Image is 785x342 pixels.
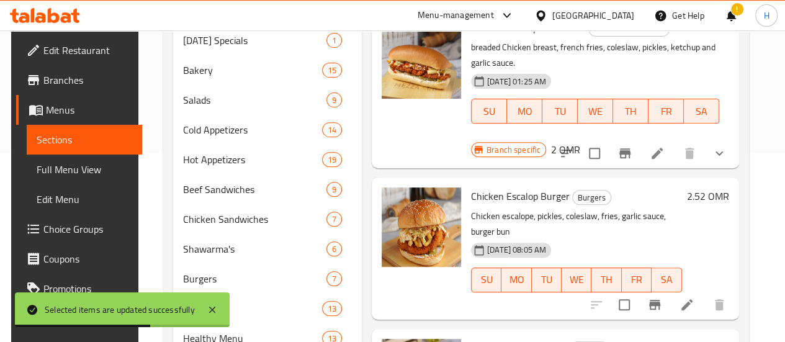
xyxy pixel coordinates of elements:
[657,271,676,289] span: SA
[327,35,341,47] span: 1
[173,115,362,145] div: Cold Appetizers14
[675,138,704,168] button: delete
[581,140,608,166] span: Select to update
[482,244,551,256] span: [DATE] 08:05 AM
[680,297,694,312] a: Edit menu item
[501,268,531,292] button: MO
[323,65,341,76] span: 15
[173,85,362,115] div: Salads9
[482,76,551,88] span: [DATE] 01:25 AM
[27,155,142,184] a: Full Menu View
[552,138,581,168] button: sort-choices
[323,303,341,315] span: 13
[327,94,341,106] span: 9
[43,43,132,58] span: Edit Restaurant
[537,271,557,289] span: TU
[326,271,342,286] div: items
[183,122,322,137] span: Cold Appetizers
[652,268,681,292] button: SA
[482,144,545,156] span: Branch specific
[27,184,142,214] a: Edit Menu
[382,187,461,267] img: Chicken Escalop Burger
[578,99,613,124] button: WE
[183,33,326,48] span: [DATE] Specials
[323,154,341,166] span: 19
[327,243,341,255] span: 6
[183,241,326,256] div: Shawarma's
[16,274,142,304] a: Promotions
[622,268,652,292] button: FR
[640,290,670,320] button: Branch-specific-item
[613,99,648,124] button: TH
[507,99,542,124] button: MO
[650,146,665,161] a: Edit menu item
[16,95,142,125] a: Menus
[322,63,342,78] div: items
[542,99,578,124] button: TU
[572,190,611,205] div: Burgers
[173,234,362,264] div: Shawarma's6
[704,138,734,168] button: show more
[618,102,644,120] span: TH
[16,214,142,244] a: Choice Groups
[471,187,570,205] span: Chicken Escalop Burger
[684,99,719,124] button: SA
[327,184,341,196] span: 9
[477,102,502,120] span: SU
[471,99,507,124] button: SU
[326,182,342,197] div: items
[16,35,142,65] a: Edit Restaurant
[552,9,634,22] div: [GEOGRAPHIC_DATA]
[43,73,132,88] span: Branches
[173,145,362,174] div: Hot Appetizers19
[173,25,362,55] div: [DATE] Specials1
[173,264,362,294] div: Burgers7
[323,124,341,136] span: 14
[506,271,526,289] span: MO
[418,8,494,23] div: Menu-management
[471,209,682,240] p: Chicken escalope, pickles, coleslaw, fries, garlic sauce, burger bun
[183,152,322,167] span: Hot Appetizers
[173,174,362,204] div: Beef Sandwiches9
[16,65,142,95] a: Branches
[763,9,769,22] span: H
[653,102,679,120] span: FR
[183,63,322,78] span: Bakery
[627,271,647,289] span: FR
[562,268,591,292] button: WE
[37,132,132,147] span: Sections
[183,182,326,197] span: Beef Sandwiches
[687,187,729,205] h6: 2.52 OMR
[689,102,714,120] span: SA
[327,273,341,285] span: 7
[532,268,562,292] button: TU
[471,40,719,71] p: breaded Chicken breast, french fries, coleslaw, pickles, ketchup and garlic sauce.
[322,152,342,167] div: items
[327,214,341,225] span: 7
[173,294,362,323] div: Boxes13
[583,102,608,120] span: WE
[46,102,132,117] span: Menus
[45,303,195,317] div: Selected items are updated successfully
[471,268,501,292] button: SU
[704,290,734,320] button: delete
[173,204,362,234] div: Chicken Sandwiches7
[477,271,496,289] span: SU
[712,146,727,161] svg: Show Choices
[591,268,621,292] button: TH
[43,222,132,236] span: Choice Groups
[512,102,537,120] span: MO
[27,125,142,155] a: Sections
[567,271,586,289] span: WE
[16,244,142,274] a: Coupons
[573,191,611,205] span: Burgers
[183,271,326,286] span: Burgers
[326,92,342,107] div: items
[610,138,640,168] button: Branch-specific-item
[183,301,322,316] div: Boxes
[183,212,326,227] span: Chicken Sandwiches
